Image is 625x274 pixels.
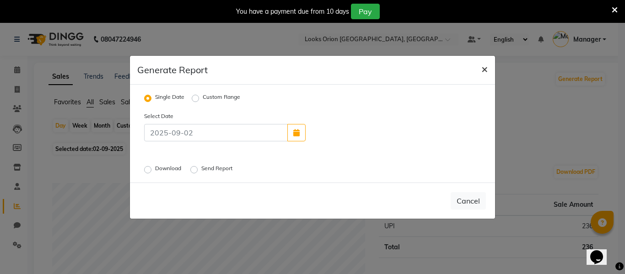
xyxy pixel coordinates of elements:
iframe: chat widget [587,237,616,265]
div: You have a payment due from 10 days [236,7,349,16]
button: Pay [351,4,380,19]
label: Select Date [137,112,225,120]
input: 2025-09-02 [144,124,288,141]
button: Close [474,56,495,81]
label: Custom Range [203,93,240,104]
button: Cancel [451,192,486,210]
h5: Generate Report [137,63,208,77]
label: Send Report [201,164,234,175]
span: × [481,62,488,75]
label: Single Date [155,93,184,104]
label: Download [155,164,183,175]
